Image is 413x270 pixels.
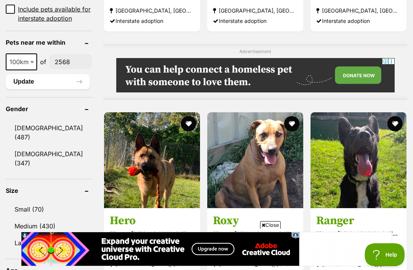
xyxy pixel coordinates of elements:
button: Update [6,74,90,89]
span: 100km [7,57,36,67]
a: Small (70) [6,201,92,217]
button: favourite [181,116,196,131]
strong: [GEOGRAPHIC_DATA], [GEOGRAPHIC_DATA] [110,5,194,16]
div: Interstate adoption [110,16,194,26]
div: Interstate adoption [213,16,298,26]
img: Hero - German Shepherd Dog [104,112,200,208]
div: Advertisement [103,44,407,100]
span: Close [260,221,281,229]
a: [DEMOGRAPHIC_DATA] (487) [6,120,92,145]
img: Ranger - Australian Kelpie x German Shepherd Dog [311,112,406,208]
button: favourite [284,116,299,131]
iframe: Advertisement [116,58,395,92]
h3: Hero [110,213,194,228]
a: Include pets available for interstate adoption [6,5,92,23]
img: Roxy - Rhodesian Ridgeback Dog [207,112,303,208]
a: [DEMOGRAPHIC_DATA] (347) [6,146,92,171]
button: favourite [387,116,403,131]
iframe: Help Scout Beacon - Open [365,243,405,266]
input: postcode [49,55,92,69]
div: Interstate adoption [316,16,401,26]
span: of [40,57,46,66]
strong: [GEOGRAPHIC_DATA], [GEOGRAPHIC_DATA] [316,5,401,16]
span: 100km [6,53,37,70]
a: Medium (430) [6,218,92,234]
header: Size [6,187,92,194]
strong: [GEOGRAPHIC_DATA], [GEOGRAPHIC_DATA] [213,5,298,16]
header: Gender [6,105,92,112]
header: Pets near me within [6,39,92,46]
a: Large (334) [6,235,92,251]
h3: Roxy [213,213,298,228]
iframe: Advertisement [21,232,392,266]
span: Include pets available for interstate adoption [18,5,92,23]
h3: Ranger [316,213,401,228]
